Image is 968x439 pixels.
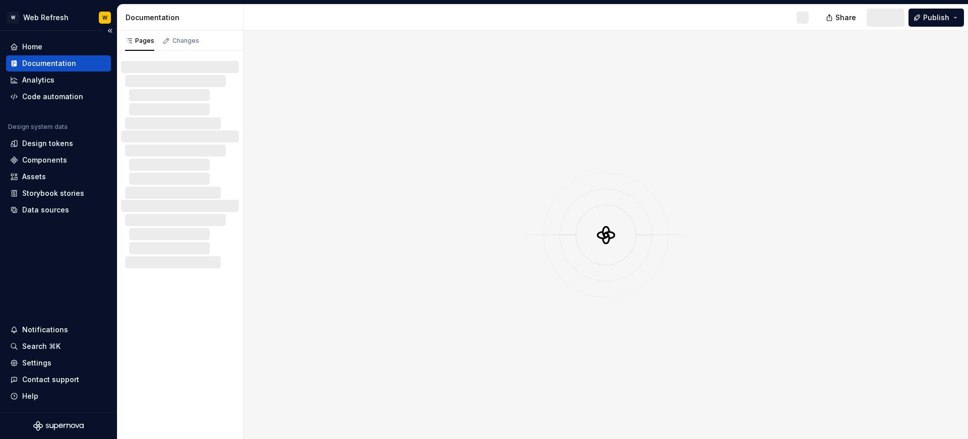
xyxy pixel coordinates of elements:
[22,358,51,368] div: Settings
[6,152,111,168] a: Components
[6,39,111,55] a: Home
[909,9,964,27] button: Publish
[22,58,76,68] div: Documentation
[6,372,111,388] button: Contact support
[8,123,68,131] div: Design system data
[6,72,111,88] a: Analytics
[22,138,73,149] div: Design tokens
[6,355,111,371] a: Settings
[103,24,117,38] button: Collapse sidebar
[6,202,111,218] a: Data sources
[22,188,84,198] div: Storybook stories
[2,7,115,28] button: WWeb RefreshW
[22,42,42,52] div: Home
[6,89,111,105] a: Code automation
[923,13,949,23] span: Publish
[125,37,154,45] div: Pages
[102,14,107,22] div: W
[22,92,83,102] div: Code automation
[22,341,60,351] div: Search ⌘K
[6,338,111,354] button: Search ⌘K
[22,375,79,385] div: Contact support
[126,13,239,23] div: Documentation
[172,37,199,45] div: Changes
[22,75,54,85] div: Analytics
[23,13,69,23] div: Web Refresh
[821,9,863,27] button: Share
[6,322,111,338] button: Notifications
[6,135,111,152] a: Design tokens
[6,169,111,185] a: Assets
[835,13,856,23] span: Share
[6,388,111,404] button: Help
[33,421,84,431] svg: Supernova Logo
[6,55,111,71] a: Documentation
[7,12,19,24] div: W
[6,185,111,201] a: Storybook stories
[22,205,69,215] div: Data sources
[22,155,67,165] div: Components
[22,325,68,335] div: Notifications
[22,391,38,401] div: Help
[22,172,46,182] div: Assets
